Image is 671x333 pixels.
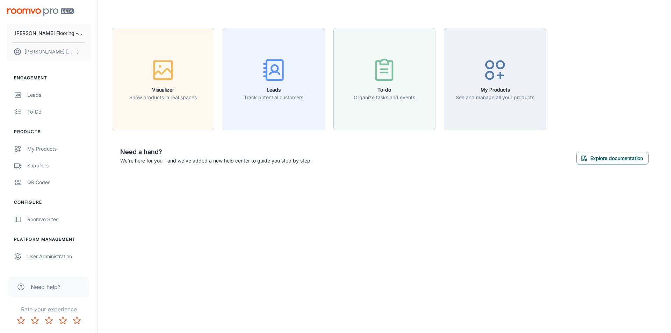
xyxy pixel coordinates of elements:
[576,152,649,165] button: Explore documentation
[120,147,312,157] h6: Need a hand?
[7,24,91,42] button: [PERSON_NAME] Flooring - test site
[27,91,91,99] div: Leads
[223,28,325,130] button: LeadsTrack potential customers
[244,94,303,101] p: Track potential customers
[24,48,74,56] p: [PERSON_NAME] [PERSON_NAME]
[129,86,197,94] h6: Visualizer
[129,94,197,101] p: Show products in real spaces
[15,29,83,37] p: [PERSON_NAME] Flooring - test site
[7,8,74,16] img: Roomvo PRO Beta
[444,28,546,130] button: My ProductsSee and manage all your products
[27,145,91,153] div: My Products
[27,162,91,169] div: Suppliers
[354,86,415,94] h6: To-do
[354,94,415,101] p: Organize tasks and events
[244,86,303,94] h6: Leads
[112,28,214,130] button: VisualizerShow products in real spaces
[120,157,312,165] p: We're here for you—and we've added a new help center to guide you step by step.
[444,75,546,82] a: My ProductsSee and manage all your products
[27,108,91,116] div: To-do
[333,28,436,130] button: To-doOrganize tasks and events
[456,94,534,101] p: See and manage all your products
[27,179,91,186] div: QR Codes
[456,86,534,94] h6: My Products
[576,154,649,161] a: Explore documentation
[7,43,91,61] button: [PERSON_NAME] [PERSON_NAME]
[223,75,325,82] a: LeadsTrack potential customers
[333,75,436,82] a: To-doOrganize tasks and events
